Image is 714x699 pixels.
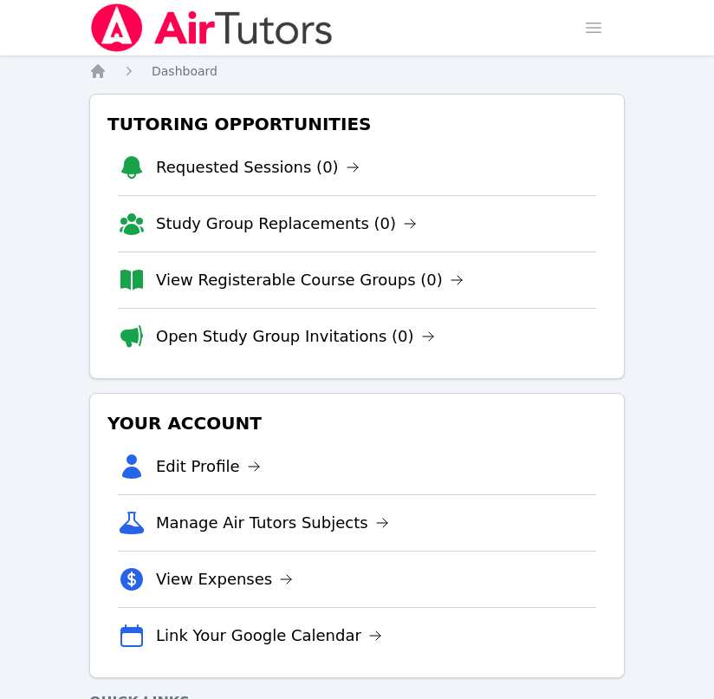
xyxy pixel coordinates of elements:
h3: Your Account [104,408,610,439]
a: Requested Sessions (0) [156,155,360,180]
a: Link Your Google Calendar [156,624,382,648]
img: Air Tutors [89,3,334,52]
a: Edit Profile [156,454,261,479]
a: Dashboard [152,62,217,80]
a: Manage Air Tutors Subjects [156,511,389,535]
a: View Expenses [156,567,293,591]
h3: Tutoring Opportunities [104,108,610,140]
a: Open Study Group Invitations (0) [156,324,435,349]
a: Study Group Replacements (0) [156,212,417,236]
span: Dashboard [152,64,217,78]
nav: Breadcrumb [89,62,625,80]
a: View Registerable Course Groups (0) [156,268,464,292]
